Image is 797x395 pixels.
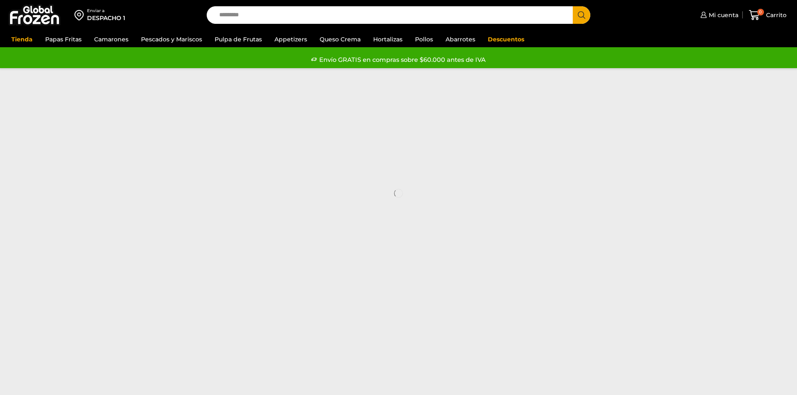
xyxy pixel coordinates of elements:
div: Enviar a [87,8,125,14]
img: address-field-icon.svg [74,8,87,22]
a: 0 Carrito [747,5,789,25]
a: Pollos [411,31,437,47]
a: Pescados y Mariscos [137,31,206,47]
a: Queso Crema [315,31,365,47]
a: Hortalizas [369,31,407,47]
a: Pulpa de Frutas [210,31,266,47]
a: Mi cuenta [698,7,738,23]
span: Mi cuenta [707,11,738,19]
span: 0 [757,9,764,15]
a: Camarones [90,31,133,47]
a: Tienda [7,31,37,47]
div: DESPACHO 1 [87,14,125,22]
span: Carrito [764,11,787,19]
a: Papas Fritas [41,31,86,47]
button: Search button [573,6,590,24]
a: Appetizers [270,31,311,47]
a: Abarrotes [441,31,479,47]
a: Descuentos [484,31,528,47]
